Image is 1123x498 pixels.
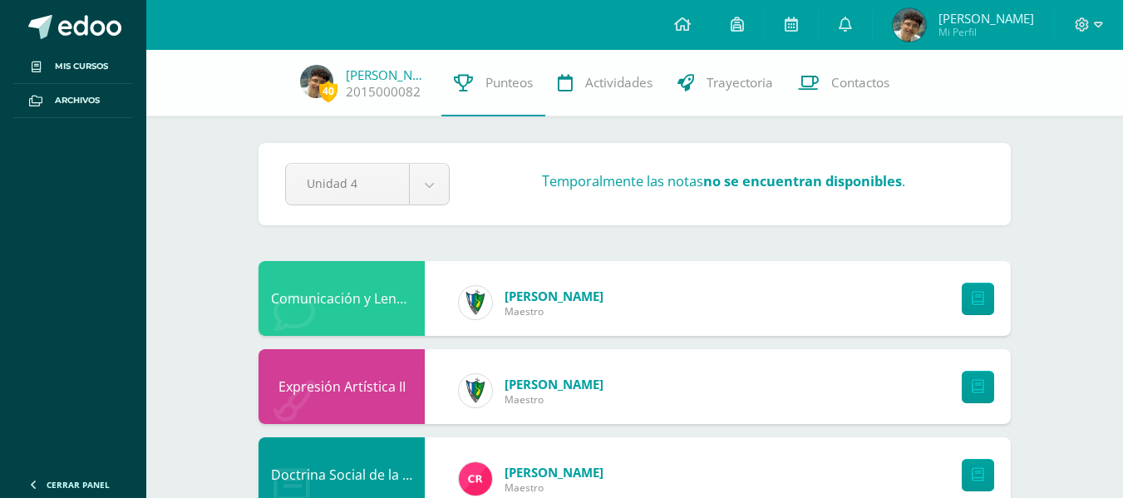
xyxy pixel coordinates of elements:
[55,60,108,73] span: Mis cursos
[505,288,603,304] span: [PERSON_NAME]
[545,50,665,116] a: Actividades
[459,286,492,319] img: 9f174a157161b4ddbe12118a61fed988.png
[542,172,905,190] h3: Temporalmente las notas .
[665,50,786,116] a: Trayectoria
[585,74,653,91] span: Actividades
[259,261,425,336] div: Comunicación y Lenguaje L3 Inglés
[319,81,337,101] span: 40
[259,349,425,424] div: Expresión Artística II
[459,374,492,407] img: 9f174a157161b4ddbe12118a61fed988.png
[55,94,100,107] span: Archivos
[505,464,603,481] span: [PERSON_NAME]
[893,8,926,42] img: ab825f76496ce879a332b5b359da3262.png
[346,67,429,83] a: [PERSON_NAME]
[47,479,110,491] span: Cerrar panel
[505,376,603,392] span: [PERSON_NAME]
[13,50,133,84] a: Mis cursos
[459,462,492,496] img: 866c3f3dc5f3efb798120d7ad13644d9.png
[938,25,1034,39] span: Mi Perfil
[13,84,133,118] a: Archivos
[707,74,773,91] span: Trayectoria
[703,172,902,190] strong: no se encuentran disponibles
[485,74,533,91] span: Punteos
[300,65,333,98] img: ab825f76496ce879a332b5b359da3262.png
[505,304,603,318] span: Maestro
[346,83,421,101] a: 2015000082
[307,164,388,203] span: Unidad 4
[938,10,1034,27] span: [PERSON_NAME]
[786,50,902,116] a: Contactos
[505,481,603,495] span: Maestro
[505,392,603,407] span: Maestro
[286,164,449,205] a: Unidad 4
[441,50,545,116] a: Punteos
[831,74,889,91] span: Contactos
